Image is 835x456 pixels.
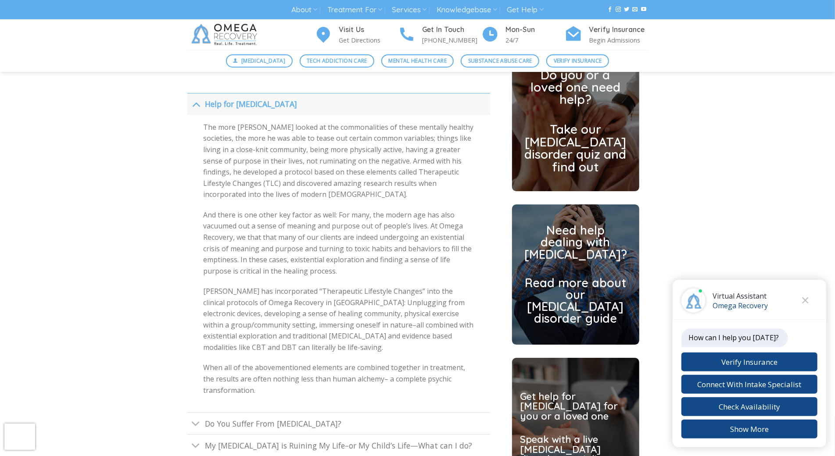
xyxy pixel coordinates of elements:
span: Help for [MEDICAL_DATA] [205,99,297,109]
h4: Visit Us [339,24,398,36]
h2: Need help dealing with [MEDICAL_DATA]? [525,224,627,260]
a: About [291,2,317,18]
a: Send us an email [633,7,638,13]
button: Toggle [187,415,204,434]
img: Omega Recovery [187,19,264,50]
a: Need help dealing with [MEDICAL_DATA]? Read more about our [MEDICAL_DATA] disorder guide [525,224,627,324]
button: Toggle [187,94,204,113]
span: My [MEDICAL_DATA] is Ruining My Life–or My Child’s Life—What can I do? [205,440,472,451]
a: Follow on Facebook [607,7,613,13]
p: Get Directions [339,35,398,45]
span: Mental Health Care [389,57,447,65]
a: Toggle Help for [MEDICAL_DATA] [187,93,490,115]
a: Follow on Twitter [624,7,630,13]
a: Toggle Do You Suffer From [MEDICAL_DATA]? [187,412,490,434]
a: Follow on YouTube [641,7,646,13]
span: Verify Insurance [554,57,602,65]
a: Get Help [507,2,544,18]
span: Substance Abuse Care [468,57,532,65]
a: [MEDICAL_DATA] [226,54,293,68]
a: Tech Addiction Care [300,54,375,68]
a: Follow on Instagram [616,7,621,13]
p: [PHONE_NUMBER] [423,35,481,45]
a: Get In Touch [PHONE_NUMBER] [398,24,481,46]
a: Verify Insurance [546,54,609,68]
h2: Take our [MEDICAL_DATA] disorder quiz and find out [525,124,627,173]
button: Toggle [187,437,204,456]
h2: Get help for [MEDICAL_DATA] for you or a loved one [520,392,631,421]
a: Verify Insurance Begin Admissions [565,24,648,46]
span: [MEDICAL_DATA] [241,57,285,65]
p: 24/7 [506,35,565,45]
p: [PERSON_NAME] has incorporated “Therapeutic Lifestyle Changes” into the clinical protocols of Ome... [203,286,473,353]
a: Do you or a loved one need help? Take our [MEDICAL_DATA] disorder quiz and find out [525,69,627,173]
a: Visit Us Get Directions [315,24,398,46]
p: When all of the abovementioned elements are combined together in treatment, the results are often... [203,362,473,396]
a: Toggle My [MEDICAL_DATA] is Ruining My Life–or My Child’s Life—What can I do? [187,434,490,456]
h2: Do you or a loved one need help? [525,69,627,106]
h4: Mon-Sun [506,24,565,36]
h4: Get In Touch [423,24,481,36]
div: Toggle Help for [MEDICAL_DATA] [187,115,490,412]
a: Treatment For [327,2,382,18]
h2: Read more about our [MEDICAL_DATA] disorder guide [525,277,627,324]
a: Services [392,2,426,18]
p: The more [PERSON_NAME] looked at the commonalities of these mentally healthy societies, the more ... [203,122,473,200]
p: And there is one other key factor as well: For many, the modern age has also vacuumed out a sense... [203,210,473,277]
p: Begin Admissions [589,35,648,45]
a: Mental Health Care [381,54,454,68]
a: Substance Abuse Care [461,54,539,68]
span: Do You Suffer From [MEDICAL_DATA]? [205,418,341,429]
h4: Verify Insurance [589,24,648,36]
a: Knowledgebase [437,2,497,18]
span: Tech Addiction Care [307,57,367,65]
